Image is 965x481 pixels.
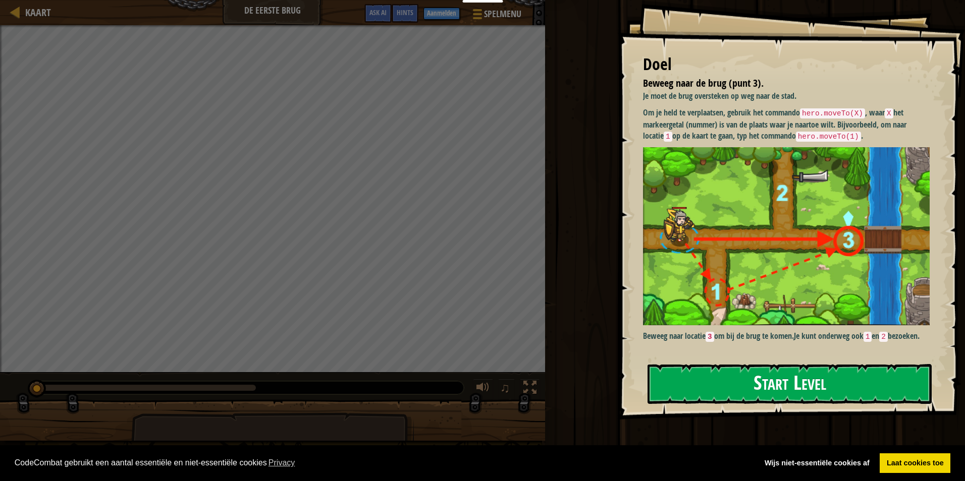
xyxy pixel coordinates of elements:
p: Je moet de brug oversteken op weg naar de stad. [643,90,937,102]
code: 1 [664,132,672,142]
a: Kaart [20,6,51,19]
a: deny cookies [758,453,876,473]
button: Ask AI [364,4,392,23]
code: 3 [706,332,714,342]
code: X [885,108,893,118]
code: 1 [864,332,872,342]
span: Spelmenu [484,8,521,21]
img: M7l1b [643,147,937,325]
li: Beweeg naar de brug (punt 3). [630,76,927,91]
span: ♫ [500,380,510,395]
span: Kaart [25,6,51,19]
button: Schakel naar volledig scherm [520,379,540,399]
span: Ask AI [369,8,387,17]
code: hero.moveTo(1) [796,132,861,142]
button: Spelmenu [465,4,527,28]
button: Volume aanpassen [473,379,493,399]
div: Doel [643,53,930,76]
code: 2 [879,332,888,342]
span: Beweeg naar de brug (punt 3). [643,76,764,90]
span: Hints [397,8,413,17]
button: Start Level [648,364,932,404]
code: hero.moveTo(X) [800,108,865,118]
button: Aanmelden [423,8,460,20]
strong: Beweeg naar locatie om bij de brug te komen. [643,330,794,341]
button: ♫ [498,379,515,399]
p: Om je held te verplaatsen, gebruik het commando , waar het markeergetal (nummer) is van de plaats... [643,107,937,142]
p: Je kunt onderweg ook en bezoeken. [643,330,937,342]
a: learn more about cookies [267,455,297,470]
a: allow cookies [880,453,950,473]
span: CodeCombat gebruikt een aantal essentiële en niet-essentiële cookies [15,455,750,470]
